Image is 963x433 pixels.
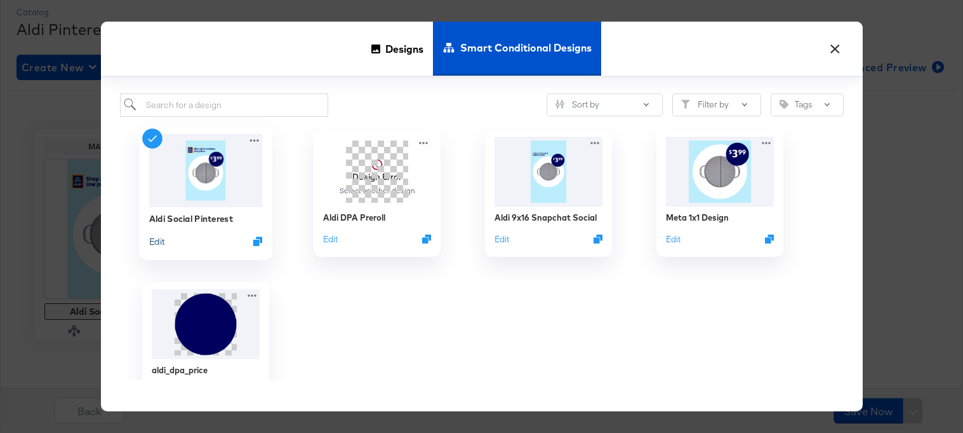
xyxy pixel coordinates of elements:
[149,235,164,247] button: Edit
[547,93,663,116] button: SlidersSort by
[485,130,612,257] div: Aldi 9x16 Snapchat SocialEditDuplicate
[780,100,788,109] svg: Tag
[495,137,602,207] img: _Gi7FTyd-yb8T7usyNyRpg.jpg
[152,289,260,359] img: PBy1y5LjgXZr_S7heE8eWg.png
[555,100,564,109] svg: Sliders
[765,235,774,244] svg: Duplicate
[771,93,844,116] button: TagTags
[672,93,761,116] button: FilterFilter by
[152,364,208,376] div: aldi_dpa_price
[253,237,262,246] svg: Duplicate
[338,186,415,195] div: Select another design
[385,21,423,77] span: Designs
[495,233,509,245] button: Edit
[460,20,592,76] span: Smart Conditional Designs
[314,130,441,257] div: Design ErrorSelect another designAldi DPA PrerollEditDuplicate
[666,137,774,207] img: bDSzYHo-hFBk__ZCI8Fs9g.jpg
[656,130,783,257] div: Meta 1x1 DesignEditDuplicate
[666,211,729,223] div: Meta 1x1 Design
[139,127,272,260] div: Aldi Social PinterestEditDuplicate
[594,235,602,244] svg: Duplicate
[142,282,269,409] div: aldi_dpa_price
[681,100,690,109] svg: Filter
[824,34,847,57] button: ×
[323,233,338,245] button: Edit
[149,212,232,224] div: Aldi Social Pinterest
[120,93,329,117] input: Search for a design
[666,233,681,245] button: Edit
[149,134,262,207] img: 0aZ4N4KMD2p9lWDNToyO1g.jpg
[323,211,385,223] div: Aldi DPA Preroll
[422,235,431,244] svg: Duplicate
[495,211,597,223] div: Aldi 9x16 Snapchat Social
